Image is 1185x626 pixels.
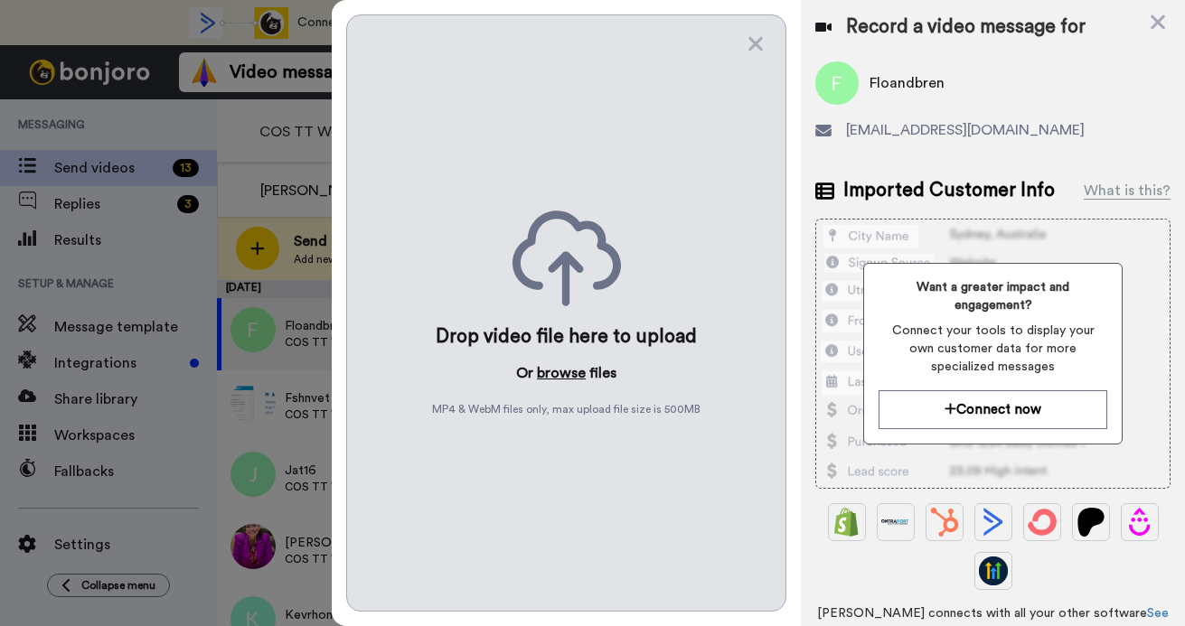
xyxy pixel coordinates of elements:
span: Connect your tools to display your own customer data for more specialized messages [879,322,1107,376]
img: GoHighLevel [979,556,1008,585]
img: Patreon [1077,508,1105,537]
img: Shopify [832,508,861,537]
img: ActiveCampaign [979,508,1008,537]
img: Ontraport [881,508,910,537]
div: What is this? [1084,180,1171,201]
button: Connect now [879,390,1107,429]
div: Drop video file here to upload [436,324,697,350]
img: Hubspot [930,508,959,537]
button: browse [537,362,586,384]
p: Or files [516,362,616,384]
span: Want a greater impact and engagement? [879,278,1107,314]
img: Drip [1125,508,1154,537]
img: ConvertKit [1028,508,1057,537]
span: Imported Customer Info [843,177,1055,204]
span: MP4 & WebM files only, max upload file size is 500 MB [432,402,701,416]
